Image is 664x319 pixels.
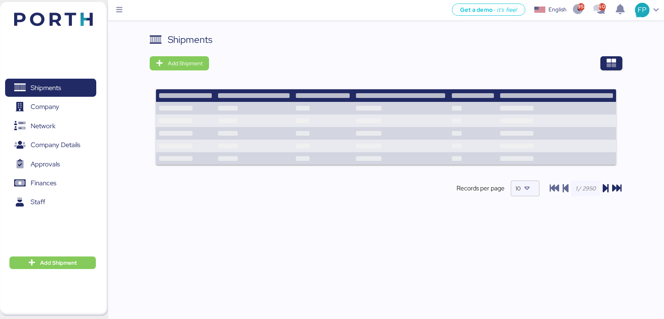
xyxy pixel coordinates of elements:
a: Company Details [5,136,96,154]
a: Shipments [5,79,96,97]
div: English [548,6,567,14]
a: Company [5,98,96,116]
button: Menu [113,4,126,17]
span: Staff [31,196,45,208]
span: Company [31,101,59,112]
button: Add Shipment [150,56,209,70]
span: Company Details [31,139,80,151]
button: Add Shipment [9,256,96,269]
span: Records per page [457,184,504,193]
span: Finances [31,177,56,189]
span: Approvals [31,159,60,170]
span: FP [638,5,646,15]
span: 10 [515,185,521,192]
div: Shipments [168,33,213,47]
a: Network [5,117,96,135]
a: Approvals [5,155,96,173]
input: 1 / 2950 [571,181,600,196]
span: Add Shipment [168,59,203,68]
span: Shipments [31,82,61,94]
span: Network [31,120,55,132]
a: Finances [5,174,96,192]
a: Staff [5,193,96,211]
span: Add Shipment [40,258,77,267]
